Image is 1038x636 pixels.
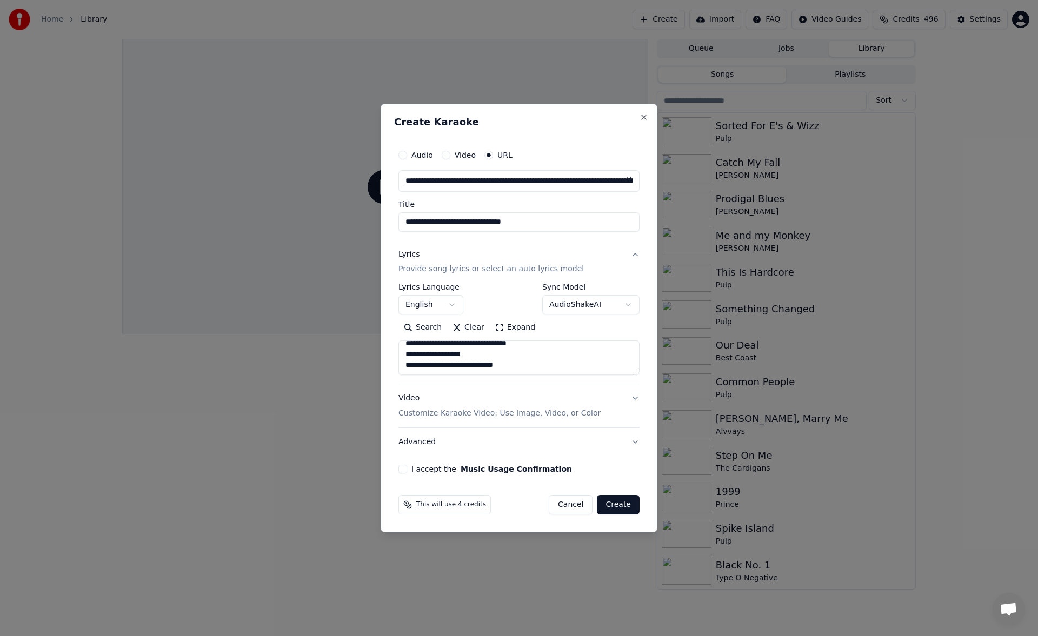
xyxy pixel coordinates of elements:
button: Create [597,495,640,514]
button: I accept the [461,465,572,473]
label: Audio [411,151,433,159]
div: Video [398,393,601,419]
button: Expand [490,319,541,337]
label: Video [455,151,476,159]
div: Lyrics [398,249,420,260]
label: Title [398,200,640,208]
h2: Create Karaoke [394,117,644,127]
p: Customize Karaoke Video: Use Image, Video, or Color [398,408,601,419]
button: Clear [447,319,490,337]
label: Lyrics Language [398,284,463,291]
span: This will use 4 credits [416,500,486,509]
button: LyricsProvide song lyrics or select an auto lyrics model [398,240,640,284]
label: Sync Model [542,284,640,291]
button: Advanced [398,428,640,456]
button: Search [398,319,447,337]
label: I accept the [411,465,572,473]
button: VideoCustomize Karaoke Video: Use Image, Video, or Color [398,385,640,428]
button: Cancel [549,495,593,514]
div: LyricsProvide song lyrics or select an auto lyrics model [398,284,640,384]
p: Provide song lyrics or select an auto lyrics model [398,264,584,275]
label: URL [497,151,513,159]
